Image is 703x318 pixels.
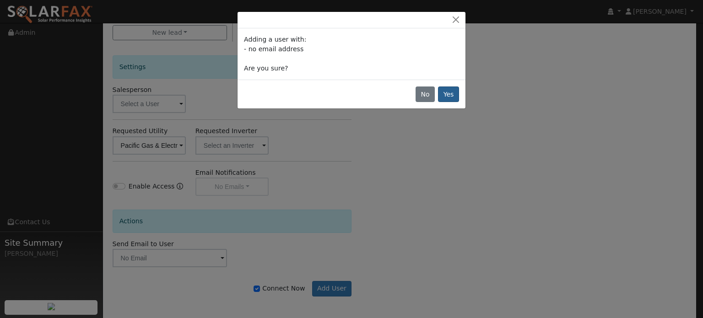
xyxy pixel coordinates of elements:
span: Are you sure? [244,65,288,72]
button: No [416,86,435,102]
button: Close [449,15,462,25]
span: - no email address [244,45,303,53]
button: Yes [438,86,459,102]
span: Adding a user with: [244,36,306,43]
